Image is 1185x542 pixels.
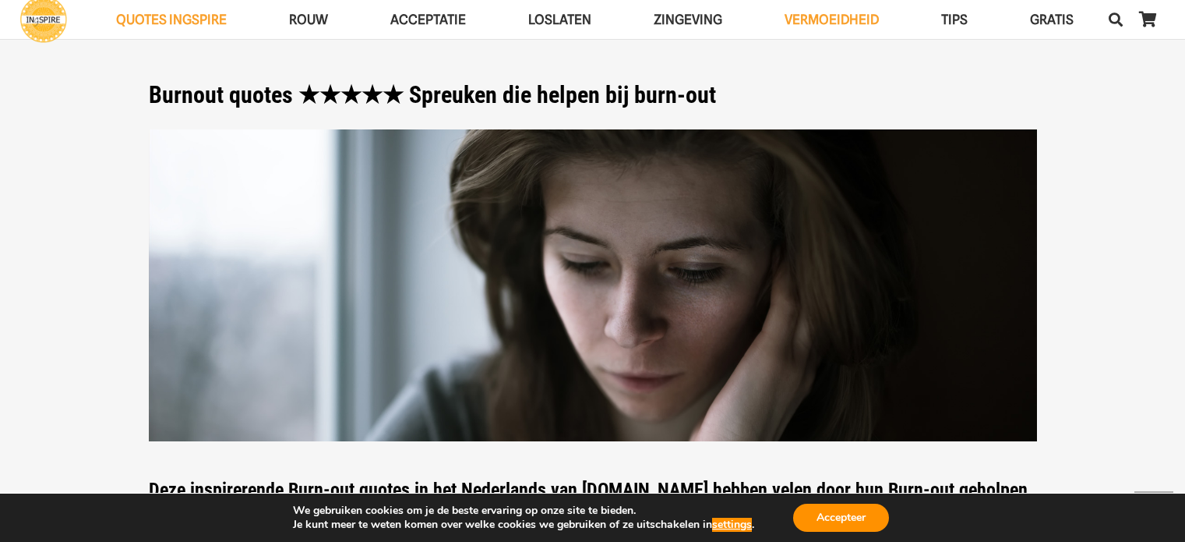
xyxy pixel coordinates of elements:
span: VERMOEIDHEID [785,12,879,27]
p: We gebruiken cookies om je de beste ervaring op onze site te bieden. [293,504,754,518]
img: Omgaan met negatieve gedachten en belemmerende valse overtuigingen en scriptpatronen - ingspire [149,129,1037,442]
span: Acceptatie [390,12,466,27]
span: Zingeving [654,12,722,27]
a: Terug naar top [1134,491,1173,530]
span: Loslaten [528,12,591,27]
span: TIPS [941,12,968,27]
span: ROUW [289,12,328,27]
h1: Burnout quotes ★★★★★ Spreuken die helpen bij burn-out [149,81,1037,109]
button: settings [712,518,752,532]
span: GRATIS [1030,12,1074,27]
p: Je kunt meer te weten komen over welke cookies we gebruiken of ze uitschakelen in . [293,518,754,532]
span: QUOTES INGSPIRE [116,12,227,27]
strong: Deze inspirerende Burn-out quotes in het Nederlands van [DOMAIN_NAME] hebben velen door hun Burn-... [149,479,1028,501]
button: Accepteer [793,504,889,532]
